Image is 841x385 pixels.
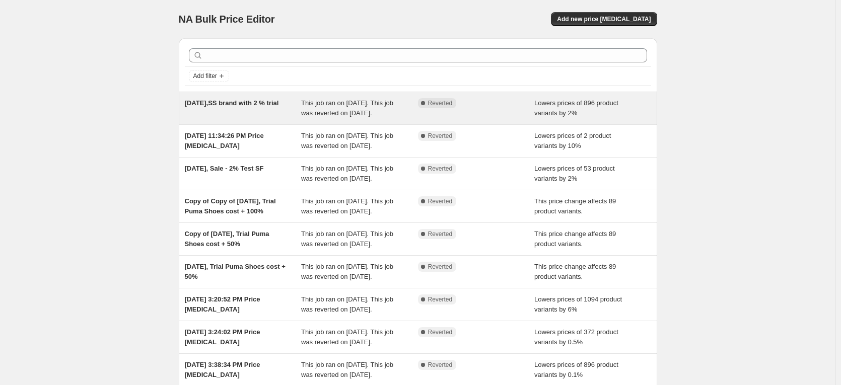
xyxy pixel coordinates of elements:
[185,132,264,149] span: [DATE] 11:34:26 PM Price [MEDICAL_DATA]
[301,99,393,117] span: This job ran on [DATE]. This job was reverted on [DATE].
[534,132,611,149] span: Lowers prices of 2 product variants by 10%
[189,70,229,82] button: Add filter
[428,165,453,173] span: Reverted
[301,361,393,378] span: This job ran on [DATE]. This job was reverted on [DATE].
[551,12,657,26] button: Add new price [MEDICAL_DATA]
[185,295,260,313] span: [DATE] 3:20:52 PM Price [MEDICAL_DATA]
[534,263,616,280] span: This price change affects 89 product variants.
[557,15,651,23] span: Add new price [MEDICAL_DATA]
[428,295,453,303] span: Reverted
[428,361,453,369] span: Reverted
[185,263,286,280] span: [DATE], Trial Puma Shoes cost + 50%
[534,165,615,182] span: Lowers prices of 53 product variants by 2%
[185,197,276,215] span: Copy of Copy of [DATE], Trial Puma Shoes cost + 100%
[193,72,217,80] span: Add filter
[301,197,393,215] span: This job ran on [DATE]. This job was reverted on [DATE].
[534,99,618,117] span: Lowers prices of 896 product variants by 2%
[301,328,393,346] span: This job ran on [DATE]. This job was reverted on [DATE].
[428,263,453,271] span: Reverted
[301,230,393,248] span: This job ran on [DATE]. This job was reverted on [DATE].
[185,328,260,346] span: [DATE] 3:24:02 PM Price [MEDICAL_DATA]
[179,14,275,25] span: NA Bulk Price Editor
[534,230,616,248] span: This price change affects 89 product variants.
[185,230,269,248] span: Copy of [DATE], Trial Puma Shoes cost + 50%
[185,361,260,378] span: [DATE] 3:38:34 PM Price [MEDICAL_DATA]
[185,99,279,107] span: [DATE],SS brand with 2 % trial
[428,328,453,336] span: Reverted
[301,165,393,182] span: This job ran on [DATE]. This job was reverted on [DATE].
[534,361,618,378] span: Lowers prices of 896 product variants by 0.1%
[534,197,616,215] span: This price change affects 89 product variants.
[428,197,453,205] span: Reverted
[301,132,393,149] span: This job ran on [DATE]. This job was reverted on [DATE].
[301,295,393,313] span: This job ran on [DATE]. This job was reverted on [DATE].
[534,328,618,346] span: Lowers prices of 372 product variants by 0.5%
[301,263,393,280] span: This job ran on [DATE]. This job was reverted on [DATE].
[428,99,453,107] span: Reverted
[428,230,453,238] span: Reverted
[428,132,453,140] span: Reverted
[185,165,264,172] span: [DATE], Sale - 2% Test SF
[534,295,622,313] span: Lowers prices of 1094 product variants by 6%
